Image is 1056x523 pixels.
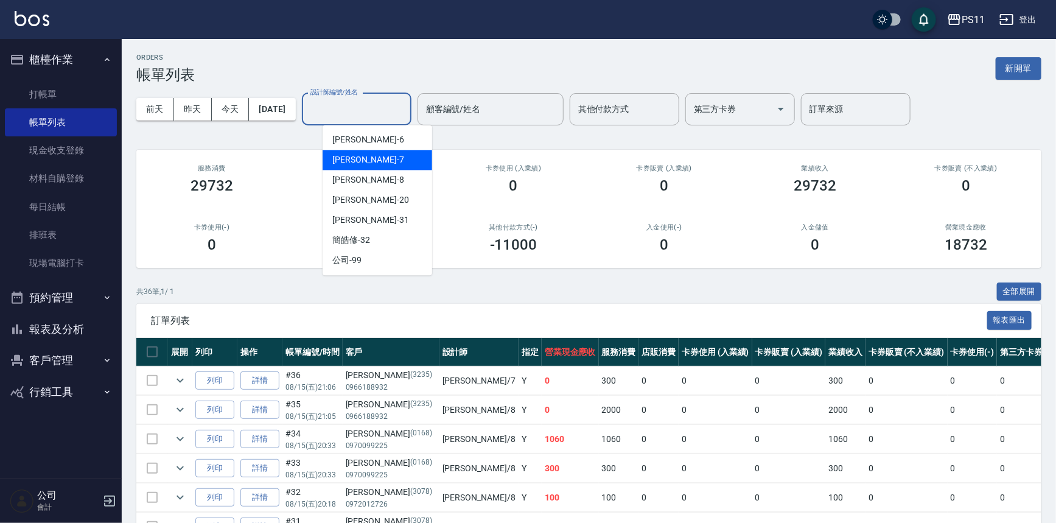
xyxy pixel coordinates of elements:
[948,483,998,512] td: 0
[679,338,752,367] th: 卡券使用 (入業績)
[948,338,998,367] th: 卡券使用(-)
[37,490,99,502] h5: 公司
[752,338,826,367] th: 卡券販賣 (入業績)
[752,367,826,395] td: 0
[638,367,679,395] td: 0
[282,396,343,424] td: #35
[212,98,250,121] button: 今天
[948,396,998,424] td: 0
[439,338,519,367] th: 設計師
[282,367,343,395] td: #36
[5,193,117,221] a: 每日結帳
[771,99,791,119] button: Open
[192,338,237,367] th: 列印
[346,499,436,510] p: 0972012726
[346,427,436,440] div: [PERSON_NAME]
[136,54,195,61] h2: ORDERS
[410,486,432,499] p: (3078)
[174,98,212,121] button: 昨天
[171,371,189,390] button: expand row
[191,177,233,194] h3: 29732
[332,133,404,146] span: [PERSON_NAME] -6
[240,401,279,419] a: 詳情
[151,315,987,327] span: 訂單列表
[346,486,436,499] div: [PERSON_NAME]
[542,425,599,454] td: 1060
[410,457,432,469] p: (0168)
[168,338,192,367] th: 展開
[865,338,947,367] th: 卡券販賣 (不入業績)
[865,454,947,483] td: 0
[136,98,174,121] button: 前天
[195,488,234,507] button: 列印
[599,454,639,483] td: 300
[599,425,639,454] td: 1060
[5,249,117,277] a: 現場電腦打卡
[996,62,1041,74] a: 新開單
[542,454,599,483] td: 300
[5,164,117,192] a: 材料自購登錄
[997,367,1055,395] td: 0
[439,367,519,395] td: [PERSON_NAME] /7
[37,502,99,513] p: 會計
[5,282,117,314] button: 預約管理
[865,396,947,424] td: 0
[519,367,542,395] td: Y
[997,396,1055,424] td: 0
[195,401,234,419] button: 列印
[282,483,343,512] td: #32
[282,454,343,483] td: #33
[865,367,947,395] td: 0
[997,283,1042,301] button: 全部展開
[5,376,117,408] button: 行銷工具
[195,371,234,390] button: 列印
[912,7,936,32] button: save
[240,371,279,390] a: 詳情
[171,488,189,507] button: expand row
[240,488,279,507] a: 詳情
[136,286,174,297] p: 共 36 筆, 1 / 1
[346,369,436,382] div: [PERSON_NAME]
[171,459,189,477] button: expand row
[453,164,575,172] h2: 卡券使用 (入業績)
[136,66,195,83] h3: 帳單列表
[5,44,117,75] button: 櫃檯作業
[302,164,424,172] h2: 店販消費
[453,223,575,231] h2: 其他付款方式(-)
[997,454,1055,483] td: 0
[332,214,409,226] span: [PERSON_NAME] -31
[825,367,865,395] td: 300
[5,314,117,345] button: 報表及分析
[490,236,537,253] h3: -11000
[519,483,542,512] td: Y
[638,454,679,483] td: 0
[752,425,826,454] td: 0
[905,164,1027,172] h2: 卡券販賣 (不入業績)
[752,454,826,483] td: 0
[439,425,519,454] td: [PERSON_NAME] /8
[5,221,117,249] a: 排班表
[754,223,876,231] h2: 入金儲值
[5,80,117,108] a: 打帳單
[825,483,865,512] td: 100
[865,483,947,512] td: 0
[599,367,639,395] td: 300
[948,425,998,454] td: 0
[962,177,970,194] h3: 0
[987,311,1032,330] button: 報表匯出
[509,177,518,194] h3: 0
[439,483,519,512] td: [PERSON_NAME] /8
[542,367,599,395] td: 0
[638,338,679,367] th: 店販消費
[679,454,752,483] td: 0
[519,425,542,454] td: Y
[332,254,362,267] span: 公司 -99
[346,440,436,451] p: 0970099225
[439,454,519,483] td: [PERSON_NAME] /8
[332,174,404,186] span: [PERSON_NAME] -8
[151,164,273,172] h3: 服務消費
[825,425,865,454] td: 1060
[15,11,49,26] img: Logo
[302,223,424,231] h2: 第三方卡券(-)
[410,369,432,382] p: (3235)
